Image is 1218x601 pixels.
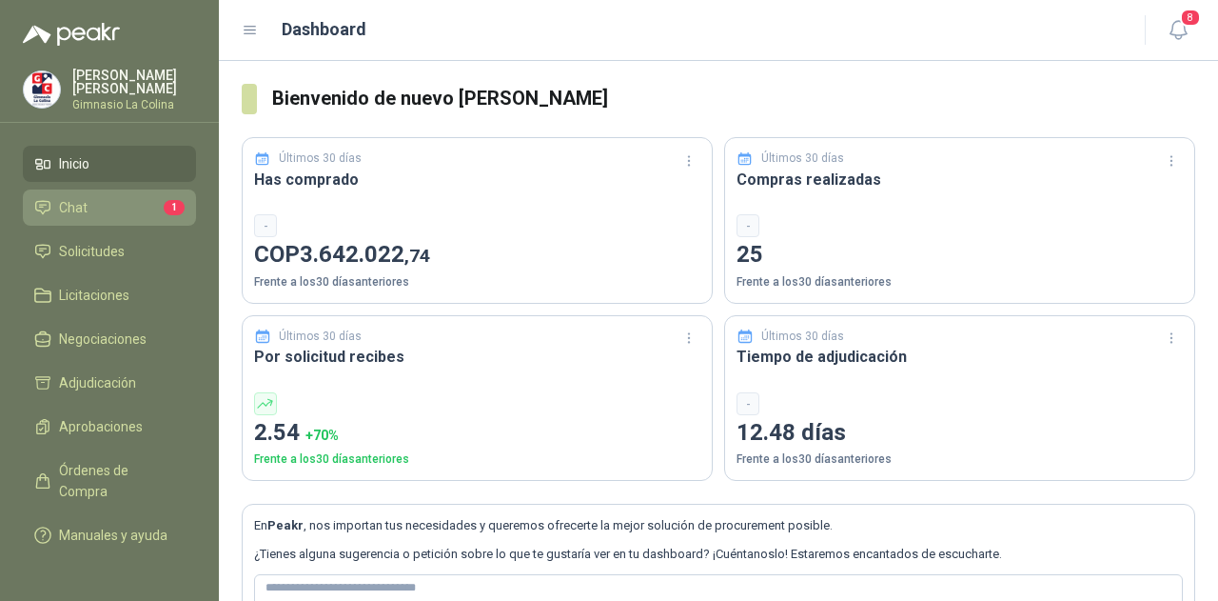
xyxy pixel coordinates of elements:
[1180,9,1201,27] span: 8
[59,525,167,546] span: Manuales y ayuda
[59,372,136,393] span: Adjudicación
[23,409,196,445] a: Aprobaciones
[23,146,196,182] a: Inicio
[254,214,277,237] div: -
[282,16,366,43] h1: Dashboard
[761,328,844,346] p: Últimos 30 días
[23,321,196,357] a: Negociaciones
[737,415,1183,451] p: 12.48 días
[23,233,196,270] a: Solicitudes
[254,415,700,451] p: 2.54
[254,273,700,291] p: Frente a los 30 días anteriores
[59,197,88,218] span: Chat
[737,345,1183,369] h3: Tiempo de adjudicación
[279,328,362,346] p: Últimos 30 días
[72,69,196,95] p: [PERSON_NAME] [PERSON_NAME]
[254,168,700,191] h3: Has comprado
[23,452,196,510] a: Órdenes de Compra
[72,99,196,110] p: Gimnasio La Colina
[737,237,1183,273] p: 25
[737,392,759,415] div: -
[254,451,700,469] p: Frente a los 30 días anteriores
[59,460,178,502] span: Órdenes de Compra
[737,273,1183,291] p: Frente a los 30 días anteriores
[59,329,147,350] span: Negociaciones
[737,168,1183,191] h3: Compras realizadas
[305,428,339,443] span: + 70 %
[24,71,60,108] img: Company Logo
[23,517,196,553] a: Manuales y ayuda
[737,451,1183,469] p: Frente a los 30 días anteriores
[761,150,844,168] p: Últimos 30 días
[254,516,1183,535] p: En , nos importan tus necesidades y queremos ofrecerte la mejor solución de procurement posible.
[404,245,430,267] span: ,74
[254,237,700,273] p: COP
[59,153,89,174] span: Inicio
[300,241,430,268] span: 3.642.022
[1161,13,1195,48] button: 8
[254,545,1183,564] p: ¿Tienes alguna sugerencia o petición sobre lo que te gustaría ver en tu dashboard? ¡Cuéntanoslo! ...
[23,365,196,401] a: Adjudicación
[23,277,196,313] a: Licitaciones
[23,190,196,226] a: Chat1
[737,214,759,237] div: -
[272,84,1196,113] h3: Bienvenido de nuevo [PERSON_NAME]
[164,200,185,215] span: 1
[267,518,304,532] b: Peakr
[254,345,700,369] h3: Por solicitud recibes
[59,416,143,437] span: Aprobaciones
[23,23,120,46] img: Logo peakr
[59,285,129,306] span: Licitaciones
[279,150,362,168] p: Últimos 30 días
[59,241,125,262] span: Solicitudes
